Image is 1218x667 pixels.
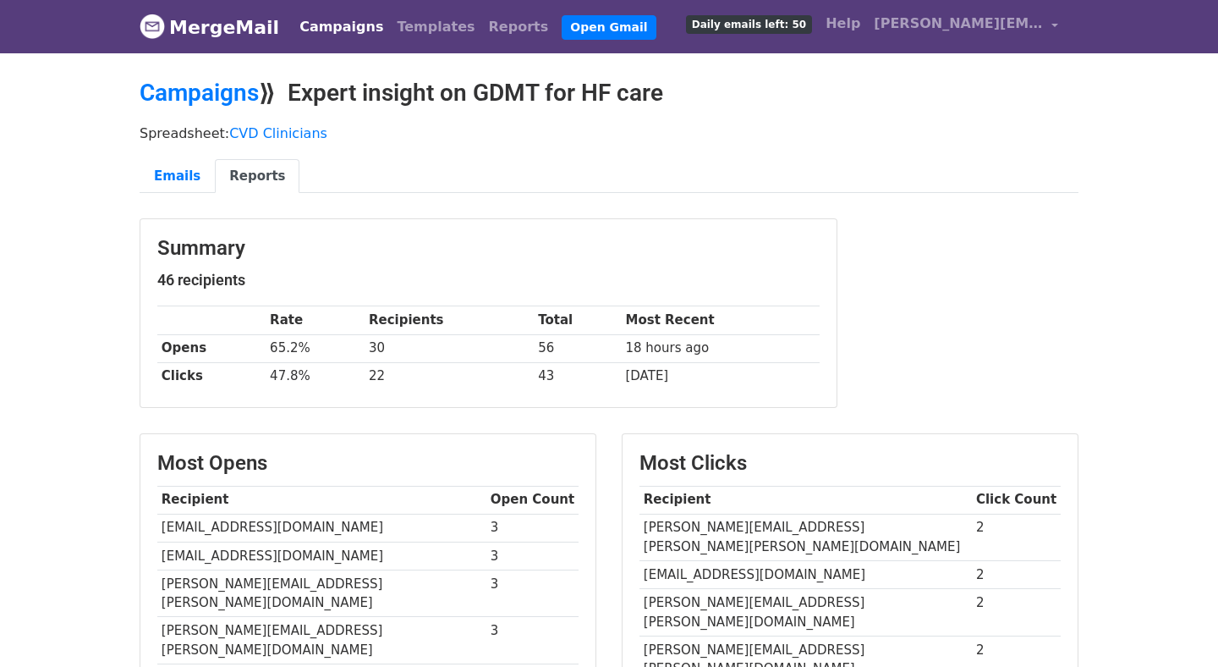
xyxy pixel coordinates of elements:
td: 22 [365,362,534,390]
th: Recipients [365,306,534,334]
td: 47.8% [266,362,365,390]
td: [EMAIL_ADDRESS][DOMAIN_NAME] [157,542,486,570]
td: [EMAIL_ADDRESS][DOMAIN_NAME] [639,561,972,589]
td: 3 [486,542,579,570]
td: 3 [486,617,579,664]
a: Reports [482,10,556,44]
th: Click Count [972,486,1061,514]
th: Open Count [486,486,579,514]
td: [PERSON_NAME][EMAIL_ADDRESS][PERSON_NAME][DOMAIN_NAME] [639,589,972,637]
td: [PERSON_NAME][EMAIL_ADDRESS][PERSON_NAME][DOMAIN_NAME] [157,617,486,664]
th: Recipient [157,486,486,514]
td: [DATE] [622,362,820,390]
th: Clicks [157,362,266,390]
a: Campaigns [140,79,259,107]
td: 3 [486,514,579,542]
td: 30 [365,334,534,362]
a: Help [819,7,867,41]
th: Rate [266,306,365,334]
span: Daily emails left: 50 [686,15,812,34]
p: Spreadsheet: [140,124,1078,142]
a: Open Gmail [562,15,656,40]
td: 2 [972,561,1061,589]
td: [PERSON_NAME][EMAIL_ADDRESS][PERSON_NAME][DOMAIN_NAME] [157,570,486,617]
a: CVD Clinicians [229,125,327,141]
td: 18 hours ago [622,334,820,362]
td: [PERSON_NAME][EMAIL_ADDRESS][PERSON_NAME][PERSON_NAME][DOMAIN_NAME] [639,514,972,561]
td: 2 [972,514,1061,561]
th: Most Recent [622,306,820,334]
th: Opens [157,334,266,362]
td: 43 [534,362,621,390]
td: 65.2% [266,334,365,362]
td: 56 [534,334,621,362]
span: [PERSON_NAME][EMAIL_ADDRESS][PERSON_NAME][DOMAIN_NAME] [874,14,1043,34]
h3: Most Clicks [639,451,1061,476]
a: MergeMail [140,9,279,45]
a: Reports [215,159,299,194]
a: Daily emails left: 50 [679,7,819,41]
a: Templates [390,10,481,44]
a: [PERSON_NAME][EMAIL_ADDRESS][PERSON_NAME][DOMAIN_NAME] [867,7,1065,47]
a: Campaigns [293,10,390,44]
td: 2 [972,589,1061,637]
h2: ⟫ Expert insight on GDMT for HF care [140,79,1078,107]
td: 3 [486,570,579,617]
h5: 46 recipients [157,271,820,289]
img: MergeMail logo [140,14,165,39]
a: Emails [140,159,215,194]
th: Recipient [639,486,972,514]
th: Total [534,306,621,334]
h3: Most Opens [157,451,579,476]
h3: Summary [157,236,820,261]
td: [EMAIL_ADDRESS][DOMAIN_NAME] [157,514,486,542]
